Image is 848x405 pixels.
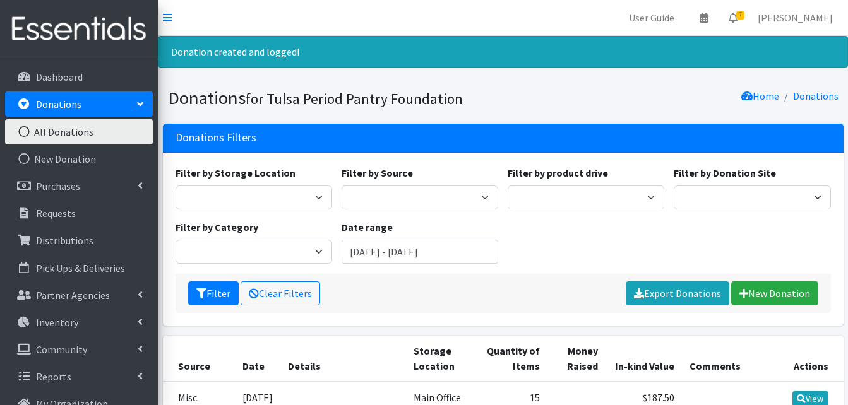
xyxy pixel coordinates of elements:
[176,131,256,144] h3: Donations Filters
[36,71,83,83] p: Dashboard
[748,5,843,30] a: [PERSON_NAME]
[5,119,153,144] a: All Donations
[5,146,153,172] a: New Donation
[235,336,280,382] th: Date
[5,337,153,362] a: Community
[176,220,258,235] label: Filter by Category
[626,281,729,305] a: Export Donations
[5,255,153,281] a: Pick Ups & Deliveries
[5,228,153,253] a: Distributions
[5,310,153,335] a: Inventory
[719,5,748,30] a: 7
[736,11,744,20] span: 7
[280,336,406,382] th: Details
[163,336,235,382] th: Source
[508,165,608,180] label: Filter by product drive
[406,336,477,382] th: Storage Location
[36,370,71,383] p: Reports
[241,281,320,305] a: Clear Filters
[36,262,125,274] p: Pick Ups & Deliveries
[188,281,239,305] button: Filter
[682,336,772,382] th: Comments
[36,343,87,356] p: Community
[342,165,413,180] label: Filter by Source
[246,90,463,108] small: for Tulsa Period Pantry Foundation
[5,283,153,308] a: Partner Agencies
[168,87,499,109] h1: Donations
[5,91,153,117] a: Donations
[477,336,547,382] th: Quantity of Items
[772,336,844,382] th: Actions
[5,201,153,226] a: Requests
[158,36,848,67] div: Donation created and logged!
[793,90,839,102] a: Donations
[5,8,153,50] img: HumanEssentials
[5,64,153,90] a: Dashboard
[36,289,110,302] p: Partner Agencies
[606,336,682,382] th: In-kind Value
[619,5,684,30] a: User Guide
[36,316,78,329] p: Inventory
[176,165,296,180] label: Filter by Storage Location
[547,336,606,382] th: Money Raised
[674,165,776,180] label: Filter by Donation Site
[731,281,818,305] a: New Donation
[36,234,93,247] p: Distributions
[342,220,393,235] label: Date range
[36,98,81,110] p: Donations
[741,90,779,102] a: Home
[5,364,153,389] a: Reports
[5,173,153,199] a: Purchases
[36,207,76,220] p: Requests
[342,240,498,264] input: January 1, 2011 - December 31, 2011
[36,180,80,192] p: Purchases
